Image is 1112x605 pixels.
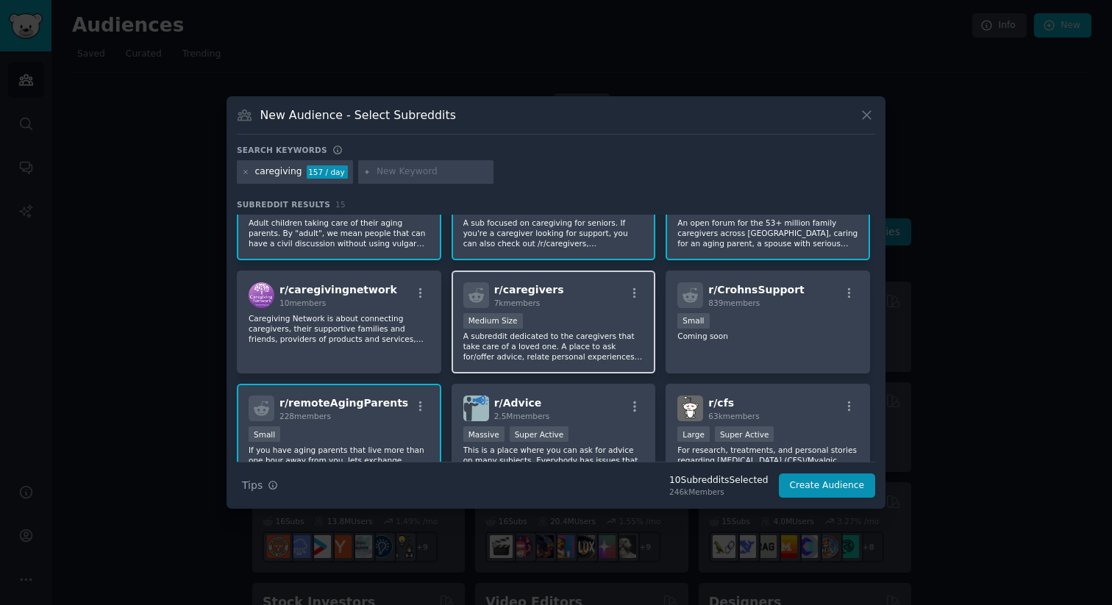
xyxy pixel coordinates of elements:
[669,474,768,487] div: 10 Subreddit s Selected
[494,397,542,409] span: r/ Advice
[279,298,326,307] span: 10 members
[677,445,858,476] p: For research, treatments, and personal stories regarding [MEDICAL_DATA] (CFS)/Myalgic [MEDICAL_DA...
[279,284,397,296] span: r/ caregivingnetwork
[677,331,858,341] p: Coming soon
[279,412,331,420] span: 228 members
[708,412,759,420] span: 63k members
[510,426,569,442] div: Super Active
[249,313,430,344] p: Caregiving Network is about connecting caregivers, their supportive families and friends, provide...
[463,218,644,248] p: A sub focused on caregiving for seniors. If you're a caregiver looking for support, you can also ...
[237,199,330,210] span: Subreddit Results
[237,145,327,155] h3: Search keywords
[494,284,564,296] span: r/ caregivers
[279,397,408,409] span: r/ remoteAgingParents
[249,426,280,442] div: Small
[463,445,644,476] p: This is a place where you can ask for advice on many subjects. Everybody has issues that they run...
[307,165,348,179] div: 157 / day
[677,218,858,248] p: An open forum for the 53+ million family caregivers across [GEOGRAPHIC_DATA], caring for an aging...
[779,473,876,498] button: Create Audience
[463,313,523,329] div: Medium Size
[377,165,488,179] input: New Keyword
[463,395,489,421] img: Advice
[677,395,703,421] img: cfs
[249,282,274,308] img: caregivingnetwork
[494,298,541,307] span: 7k members
[677,313,709,329] div: Small
[669,487,768,497] div: 246k Members
[708,397,734,409] span: r/ cfs
[494,412,550,420] span: 2.5M members
[249,445,430,476] p: If you have aging parents that live more than one hour away from you, lets exchange information a...
[242,478,263,493] span: Tips
[677,426,710,442] div: Large
[708,284,804,296] span: r/ CrohnsSupport
[237,473,283,498] button: Tips
[249,218,430,248] p: Adult children taking care of their aging parents. By "adult", we mean people that can have a civ...
[260,107,456,123] h3: New Audience - Select Subreddits
[335,200,346,209] span: 15
[708,298,760,307] span: 839 members
[715,426,774,442] div: Super Active
[463,426,505,442] div: Massive
[463,331,644,362] p: A subreddit dedicated to the caregivers that take care of a loved one. A place to ask for/offer a...
[255,165,302,179] div: caregiving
